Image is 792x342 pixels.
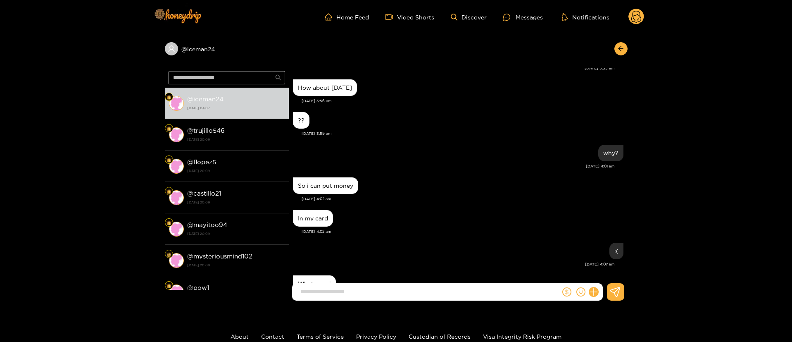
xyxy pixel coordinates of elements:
div: Aug. 21, 4:02 am [293,177,358,194]
div: Messages [503,12,543,22]
img: Fan Level [166,189,171,194]
strong: [DATE] 20:09 [187,167,285,175]
strong: @ mysteriousmind102 [187,253,252,260]
button: Notifications [559,13,612,21]
span: arrow-left [618,45,624,53]
div: :( [614,248,618,254]
a: Contact [261,333,284,340]
strong: @ trujillo546 [187,127,225,134]
a: Video Shorts [385,13,434,21]
div: [DATE] 4:01 am [293,163,615,169]
div: So i can put money [298,182,353,189]
strong: [DATE] 20:09 [187,136,285,143]
img: Fan Level [166,158,171,163]
img: Fan Level [166,252,171,257]
a: Custodian of Records [409,333,471,340]
img: conversation [169,159,184,174]
button: arrow-left [614,42,628,55]
img: Fan Level [166,126,171,131]
div: [DATE] 4:02 am [302,229,623,234]
img: Fan Level [166,95,171,100]
div: Aug. 21, 4:07 am [293,275,336,292]
strong: @ flopez5 [187,158,216,165]
div: Aug. 21, 3:56 am [293,79,357,96]
div: Aug. 21, 4:02 am [293,210,333,227]
a: Terms of Service [297,333,344,340]
div: Aug. 21, 3:59 am [293,112,309,129]
strong: @ castillo21 [187,190,221,197]
span: video-camera [385,13,397,21]
div: How about [DATE] [298,84,352,91]
img: conversation [169,253,184,268]
span: search [275,74,281,81]
strong: [DATE] 20:09 [187,230,285,237]
img: conversation [169,222,184,237]
div: why? [603,150,618,156]
div: Aug. 21, 4:01 am [598,145,623,161]
span: dollar [562,287,571,297]
a: Visa Integrity Risk Program [483,333,561,340]
div: [DATE] 3:56 am [302,98,623,104]
img: conversation [169,96,184,111]
a: Discover [451,14,487,21]
div: [DATE] 4:07 am [293,261,615,267]
span: home [325,13,336,21]
div: [DATE] 3:59 am [302,131,623,136]
img: conversation [169,190,184,205]
a: Home Feed [325,13,369,21]
span: smile [576,287,585,297]
img: conversation [169,127,184,142]
a: About [231,333,249,340]
div: Aug. 21, 4:07 am [609,243,623,259]
button: search [272,71,285,84]
div: [DATE] 4:02 am [302,196,623,202]
div: ?? [298,117,304,124]
img: Fan Level [166,220,171,225]
strong: [DATE] 04:07 [187,104,285,112]
img: conversation [169,285,184,299]
div: [DATE] 3:55 am [293,65,615,71]
strong: @ pow1 [187,284,209,291]
button: dollar [561,286,573,298]
strong: [DATE] 20:09 [187,199,285,206]
img: Fan Level [166,283,171,288]
a: Privacy Policy [356,333,396,340]
span: user [168,45,175,53]
div: @iceman24 [165,42,289,55]
strong: @ mayitoo94 [187,221,227,228]
strong: @ iceman24 [187,96,224,103]
div: In my card [298,215,328,222]
div: What mami [298,280,331,287]
strong: [DATE] 20:09 [187,261,285,269]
